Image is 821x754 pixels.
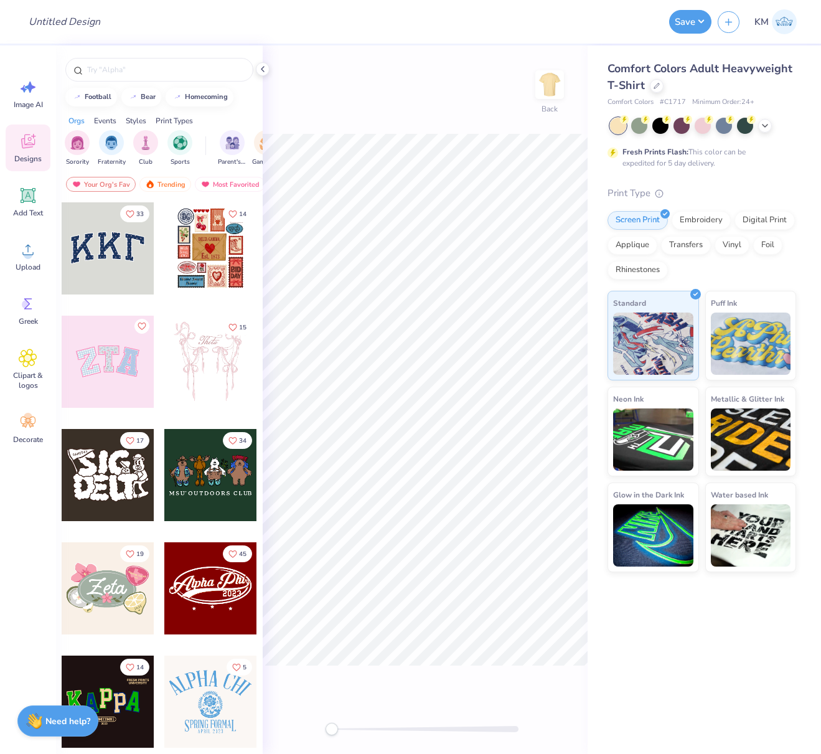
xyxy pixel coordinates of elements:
[613,504,693,567] img: Glow in the Dark Ink
[136,664,144,671] span: 14
[613,392,644,405] span: Neon Ink
[98,130,126,167] div: filter for Fraternity
[754,15,769,29] span: KM
[542,103,558,115] div: Back
[98,130,126,167] button: filter button
[608,261,668,280] div: Rhinestones
[218,130,246,167] button: filter button
[139,136,152,150] img: Club Image
[128,93,138,101] img: trend_line.gif
[537,72,562,97] img: Back
[711,296,737,309] span: Puff Ink
[223,319,252,336] button: Like
[172,93,182,101] img: trend_line.gif
[661,236,711,255] div: Transfers
[252,130,281,167] button: filter button
[692,97,754,108] span: Minimum Order: 24 +
[608,186,796,200] div: Print Type
[243,664,246,671] span: 5
[608,211,668,230] div: Screen Print
[120,659,149,676] button: Like
[105,136,118,150] img: Fraternity Image
[141,93,156,100] div: bear
[13,208,43,218] span: Add Text
[608,61,792,93] span: Comfort Colors Adult Heavyweight T-Shirt
[622,147,688,157] strong: Fresh Prints Flash:
[613,296,646,309] span: Standard
[223,205,252,222] button: Like
[14,100,43,110] span: Image AI
[16,262,40,272] span: Upload
[136,438,144,444] span: 17
[120,432,149,449] button: Like
[772,9,797,34] img: Katrina Mae Mijares
[753,236,782,255] div: Foil
[134,319,149,334] button: Like
[139,158,152,167] span: Club
[711,392,784,405] span: Metallic & Glitter Ink
[66,177,136,192] div: Your Org's Fav
[133,130,158,167] button: filter button
[65,130,90,167] button: filter button
[19,9,110,34] input: Untitled Design
[167,130,192,167] div: filter for Sports
[326,723,338,735] div: Accessibility label
[66,158,89,167] span: Sorority
[85,93,111,100] div: football
[133,130,158,167] div: filter for Club
[185,93,228,100] div: homecoming
[669,10,711,34] button: Save
[167,130,192,167] button: filter button
[613,313,693,375] img: Standard
[70,136,85,150] img: Sorority Image
[239,324,246,331] span: 15
[126,115,146,126] div: Styles
[145,180,155,189] img: trending.gif
[660,97,686,108] span: # C1717
[613,408,693,471] img: Neon Ink
[672,211,731,230] div: Embroidery
[711,504,791,567] img: Water based Ink
[86,64,245,76] input: Try "Alpha"
[45,715,90,727] strong: Need help?
[613,488,684,501] span: Glow in the Dark Ink
[14,154,42,164] span: Designs
[72,180,82,189] img: most_fav.gif
[223,545,252,562] button: Like
[711,313,791,375] img: Puff Ink
[166,88,233,106] button: homecoming
[239,211,246,217] span: 14
[749,9,802,34] a: KM
[200,180,210,189] img: most_fav.gif
[239,551,246,557] span: 45
[227,659,252,676] button: Like
[608,97,654,108] span: Comfort Colors
[68,115,85,126] div: Orgs
[139,177,191,192] div: Trending
[72,93,82,101] img: trend_line.gif
[7,370,49,390] span: Clipart & logos
[223,432,252,449] button: Like
[225,136,240,150] img: Parent's Weekend Image
[65,130,90,167] div: filter for Sorority
[136,551,144,557] span: 19
[252,130,281,167] div: filter for Game Day
[13,435,43,445] span: Decorate
[120,545,149,562] button: Like
[98,158,126,167] span: Fraternity
[622,146,776,169] div: This color can be expedited for 5 day delivery.
[711,488,768,501] span: Water based Ink
[136,211,144,217] span: 33
[195,177,265,192] div: Most Favorited
[218,130,246,167] div: filter for Parent's Weekend
[252,158,281,167] span: Game Day
[218,158,246,167] span: Parent's Weekend
[715,236,749,255] div: Vinyl
[608,236,657,255] div: Applique
[239,438,246,444] span: 34
[156,115,193,126] div: Print Types
[121,88,161,106] button: bear
[173,136,187,150] img: Sports Image
[171,158,190,167] span: Sports
[94,115,116,126] div: Events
